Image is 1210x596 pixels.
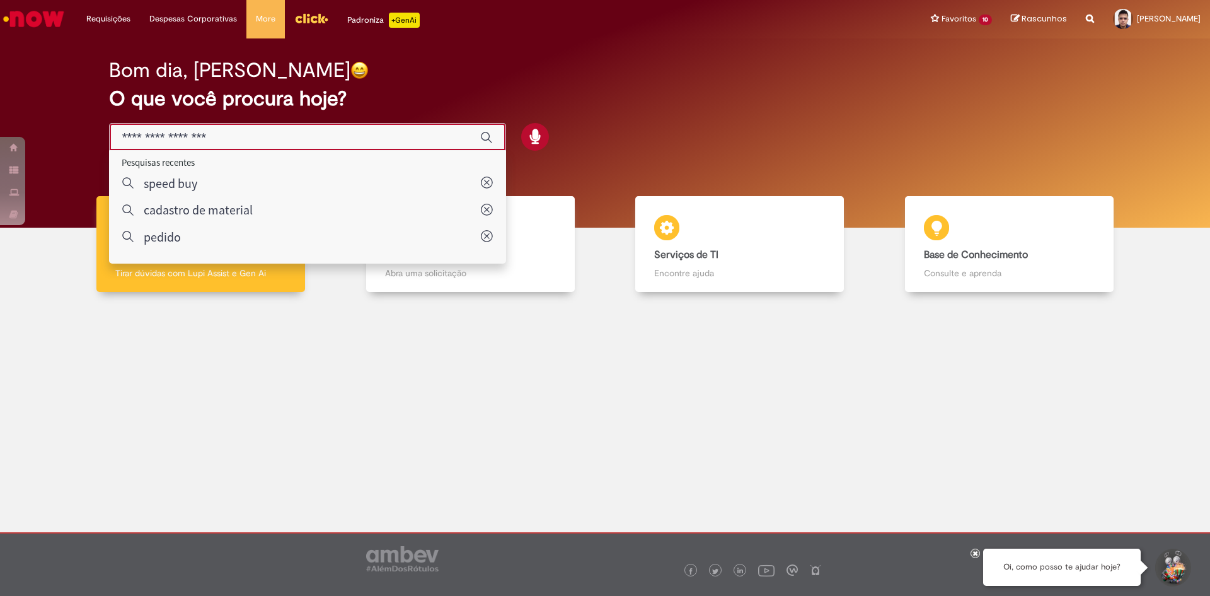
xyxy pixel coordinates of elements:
[712,568,718,575] img: logo_footer_twitter.png
[385,267,556,279] p: Abra uma solicitação
[983,549,1141,586] div: Oi, como posso te ajudar hoje?
[786,564,798,576] img: logo_footer_workplace.png
[1153,549,1191,587] button: Iniciar Conversa de Suporte
[256,13,275,25] span: More
[924,248,1028,261] b: Base de Conhecimento
[605,196,875,293] a: Serviços de TI Encontre ajuda
[86,13,130,25] span: Requisições
[758,562,775,578] img: logo_footer_youtube.png
[350,61,369,79] img: happy-face.png
[810,564,821,576] img: logo_footer_naosei.png
[688,568,694,575] img: logo_footer_facebook.png
[109,59,350,81] h2: Bom dia, [PERSON_NAME]
[294,9,328,28] img: click_logo_yellow_360x200.png
[109,88,1102,110] h2: O que você procura hoje?
[1011,13,1067,25] a: Rascunhos
[654,248,718,261] b: Serviços de TI
[1,6,66,32] img: ServiceNow
[737,568,744,575] img: logo_footer_linkedin.png
[1022,13,1067,25] span: Rascunhos
[924,267,1095,279] p: Consulte e aprenda
[366,546,439,571] img: logo_footer_ambev_rotulo_gray.png
[654,267,825,279] p: Encontre ajuda
[1137,13,1201,24] span: [PERSON_NAME]
[979,15,992,25] span: 10
[347,13,420,28] div: Padroniza
[115,267,286,279] p: Tirar dúvidas com Lupi Assist e Gen Ai
[875,196,1144,293] a: Base de Conhecimento Consulte e aprenda
[149,13,237,25] span: Despesas Corporativas
[389,13,420,28] p: +GenAi
[66,196,336,293] a: Tirar dúvidas Tirar dúvidas com Lupi Assist e Gen Ai
[942,13,976,25] span: Favoritos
